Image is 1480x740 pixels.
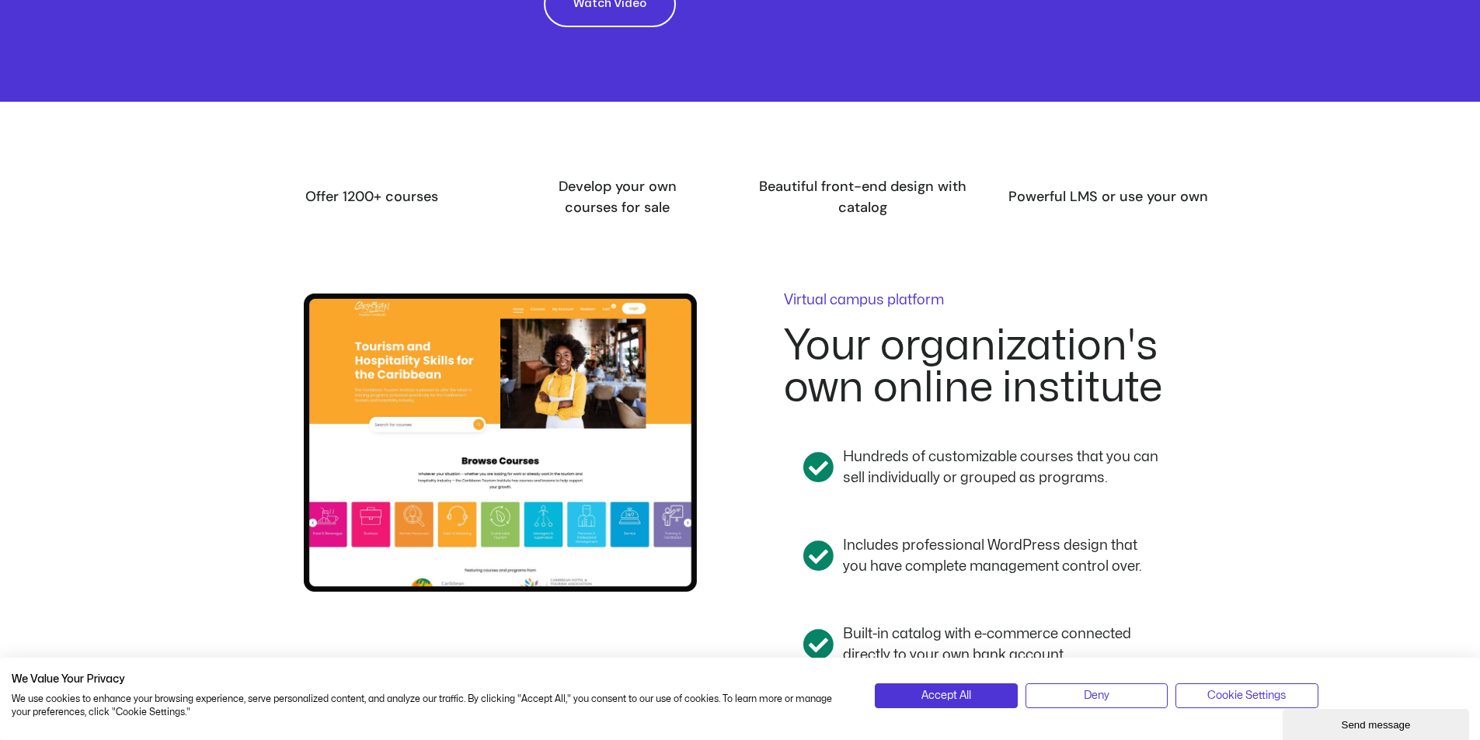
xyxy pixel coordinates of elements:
p: We use cookies to enhance your browsing experience, serve personalized content, and analyze our t... [12,693,851,719]
button: Adjust cookie preferences [1175,683,1318,708]
h2: Your organization's own online institute [784,325,1177,409]
p: Includes professional WordPress design that you have complete management control over. [843,535,1158,577]
p: Hundreds of customizable courses that you can sell individually or grouped as programs. [843,446,1158,488]
img: Example of a Virtual Campus Platform with a woman smiling with her arms crossed [304,294,697,592]
button: Deny all cookies [1026,683,1168,708]
span: Beautiful front-end design with catalog [759,177,966,217]
span: Accept All [921,687,971,704]
p: Virtual campus platform [784,294,1177,307]
span: Cookie Settings [1207,687,1286,704]
span: Develop your own courses for sale [559,177,677,217]
span: Powerful LMS or use your own [1008,187,1208,206]
button: Accept all cookies [875,683,1017,708]
p: Built-in catalog with e-commerce connected directly to your own bank account. [843,624,1158,665]
h2: We Value Your Privacy [12,672,851,686]
iframe: chat widget [1283,706,1472,740]
span: Deny [1084,687,1109,704]
span: Offer 1200+ courses [305,187,438,206]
